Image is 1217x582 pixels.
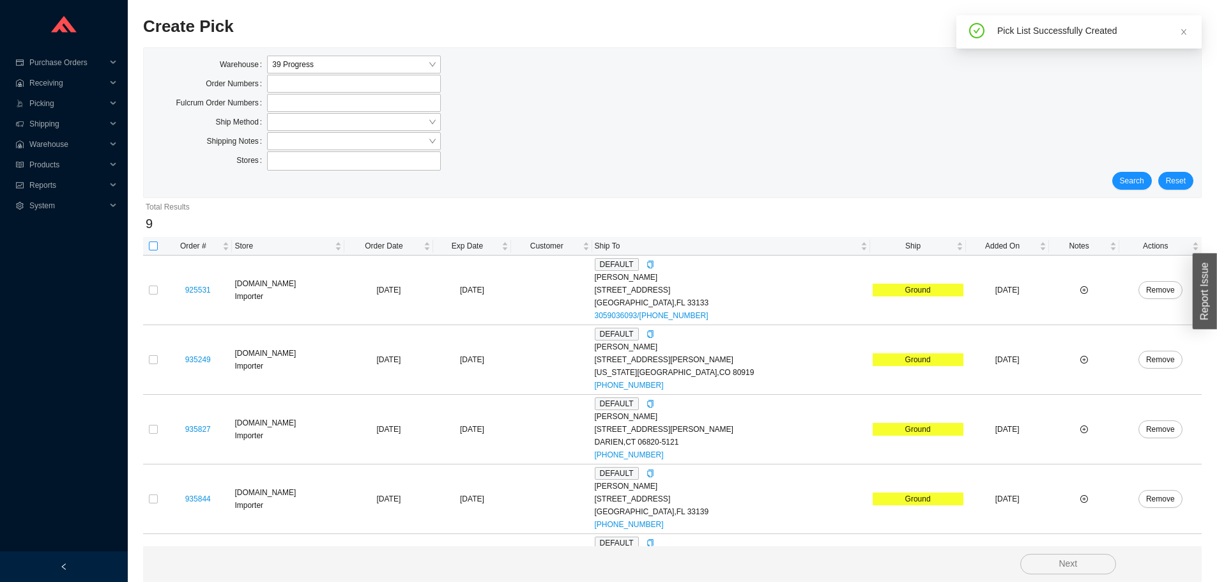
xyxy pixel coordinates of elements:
[166,240,220,252] span: Order #
[595,397,639,410] span: DEFAULT
[1138,281,1183,299] button: Remove
[647,261,654,268] span: copy
[433,237,511,256] th: Exp Date sortable
[29,73,106,93] span: Receiving
[514,240,580,252] span: Customer
[873,284,963,296] div: Ground
[176,94,268,112] label: Fulcrum Order Numbers
[185,286,211,295] a: 925531
[647,537,654,549] div: Copy
[29,93,106,114] span: Picking
[595,493,868,505] div: [STREET_ADDRESS]
[29,114,106,134] span: Shipping
[206,75,267,93] label: Order Numbers
[595,450,664,459] a: [PHONE_NUMBER]
[146,201,1199,213] div: Total Results
[436,493,509,505] div: [DATE]
[1180,28,1188,36] span: close
[647,470,654,477] span: copy
[873,493,963,505] div: Ground
[215,113,267,131] label: Ship Method
[647,397,654,410] div: Copy
[647,467,654,480] div: Copy
[647,400,654,408] span: copy
[1080,356,1088,364] span: plus-circle
[234,417,341,442] div: [DOMAIN_NAME] Importer
[29,134,106,155] span: Warehouse
[436,240,499,252] span: Exp Date
[595,505,868,518] div: [GEOGRAPHIC_DATA] , FL 33139
[1166,174,1186,187] span: Reset
[29,155,106,175] span: Products
[1052,240,1107,252] span: Notes
[1146,353,1175,366] span: Remove
[185,355,211,364] a: 935249
[595,258,639,271] span: DEFAULT
[1122,240,1190,252] span: Actions
[206,132,267,150] label: Shipping Notes
[344,464,433,534] td: [DATE]
[595,467,639,480] span: DEFAULT
[595,341,868,353] div: [PERSON_NAME]
[1146,423,1175,436] span: Remove
[1020,554,1116,574] button: Next
[236,151,267,169] label: Stores
[1080,495,1088,503] span: plus-circle
[595,381,664,390] a: [PHONE_NUMBER]
[1049,237,1119,256] th: Notes sortable
[29,52,106,73] span: Purchase Orders
[60,563,68,571] span: left
[592,237,870,256] th: Ship To sortable
[436,284,509,296] div: [DATE]
[234,347,341,372] div: [DOMAIN_NAME] Importer
[966,256,1049,325] td: [DATE]
[1112,172,1152,190] button: Search
[966,237,1049,256] th: Added On sortable
[969,23,984,41] span: check-circle
[966,395,1049,464] td: [DATE]
[15,59,24,66] span: credit-card
[164,237,232,256] th: Order # sortable
[595,284,868,296] div: [STREET_ADDRESS]
[595,537,639,549] span: DEFAULT
[143,15,937,38] h2: Create Pick
[436,353,509,366] div: [DATE]
[870,237,966,256] th: Ship sortable
[595,436,868,448] div: DARIEN , CT 06820-5121
[1146,493,1175,505] span: Remove
[344,395,433,464] td: [DATE]
[966,464,1049,534] td: [DATE]
[1080,425,1088,433] span: plus-circle
[873,353,963,366] div: Ground
[873,240,954,252] span: Ship
[595,423,868,436] div: [STREET_ADDRESS][PERSON_NAME]
[647,328,654,341] div: Copy
[595,296,868,309] div: [GEOGRAPHIC_DATA] , FL 33133
[595,520,664,529] a: [PHONE_NUMBER]
[272,56,436,73] span: 39 Progress
[15,202,24,210] span: setting
[511,237,592,256] th: Customer sortable
[647,539,654,547] span: copy
[595,240,858,252] span: Ship To
[146,217,153,231] span: 9
[595,366,868,379] div: [US_STATE][GEOGRAPHIC_DATA] , CO 80919
[873,423,963,436] div: Ground
[234,486,341,512] div: [DOMAIN_NAME] Importer
[232,237,344,256] th: Store sortable
[1080,286,1088,294] span: plus-circle
[15,161,24,169] span: read
[1119,237,1202,256] th: Actions sortable
[436,423,509,436] div: [DATE]
[1138,351,1183,369] button: Remove
[234,240,332,252] span: Store
[1158,172,1193,190] button: Reset
[647,258,654,271] div: Copy
[344,256,433,325] td: [DATE]
[15,181,24,189] span: fund
[185,425,211,434] a: 935827
[1120,174,1144,187] span: Search
[595,410,868,423] div: [PERSON_NAME]
[1138,420,1183,438] button: Remove
[29,175,106,195] span: Reports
